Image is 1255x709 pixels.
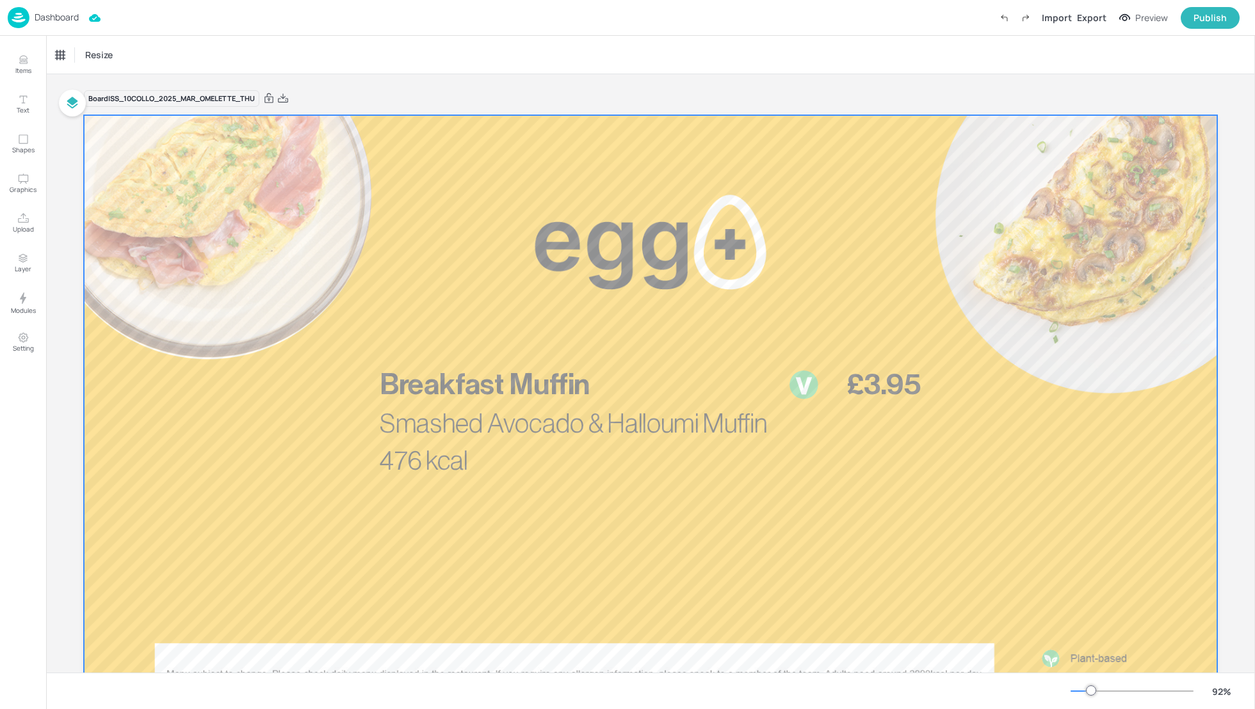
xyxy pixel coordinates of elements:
[1112,8,1176,28] button: Preview
[380,370,590,399] span: Breakfast Muffin
[84,90,259,108] div: Board ISS_10COLLO_2025_MAR_OMELETTE_THU
[1206,685,1237,698] div: 92 %
[83,48,115,61] span: Resize
[380,448,467,474] span: 476 kcal
[1077,11,1106,24] div: Export
[993,7,1015,29] label: Undo (Ctrl + Z)
[1135,11,1168,25] div: Preview
[1194,11,1227,25] div: Publish
[380,411,767,437] span: Smashed Avocado & Halloumi Muffin
[847,370,921,399] span: £3.95
[8,7,29,28] img: logo-86c26b7e.jpg
[35,13,79,22] p: Dashboard
[1181,7,1240,29] button: Publish
[1015,7,1037,29] label: Redo (Ctrl + Y)
[1042,11,1072,24] div: Import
